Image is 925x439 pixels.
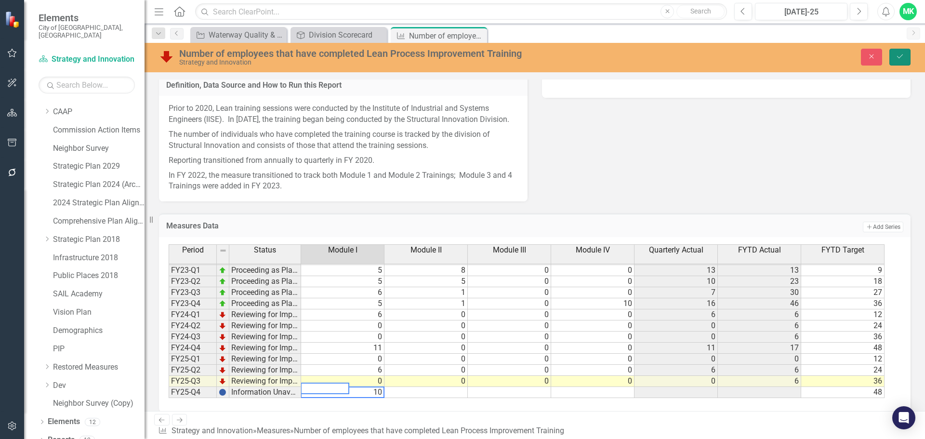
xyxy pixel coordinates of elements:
td: 0 [301,320,384,332]
td: Proceeding as Planned [229,287,301,298]
td: 0 [551,320,634,332]
td: FY23-Q3 [169,287,217,298]
span: FYTD Actual [738,246,781,254]
a: Infrastructure 2018 [53,253,145,264]
img: TnMDeAgwAPMxUmUi88jYAAAAAElFTkSuQmCC [219,377,226,385]
td: FY25-Q4 [169,387,217,398]
td: 36 [801,376,885,387]
td: 0 [551,365,634,376]
td: Reviewing for Improvement [229,365,301,376]
td: 0 [468,376,551,387]
td: 0 [551,332,634,343]
td: 6 [718,332,801,343]
td: 0 [551,376,634,387]
td: 36 [801,298,885,309]
td: 0 [384,343,468,354]
td: 5 [301,265,384,276]
a: Neighbor Survey [53,143,145,154]
td: FY23-Q4 [169,298,217,309]
td: 0 [551,276,634,287]
a: Comprehensive Plan Alignment [53,216,145,227]
td: 6 [718,365,801,376]
td: 0 [384,320,468,332]
span: Quarterly Actual [649,246,703,254]
a: Elements [48,416,80,427]
td: 11 [634,343,718,354]
button: Search [676,5,725,18]
td: 48 [801,343,885,354]
img: TnMDeAgwAPMxUmUi88jYAAAAAElFTkSuQmCC [219,322,226,330]
a: SAIL Academy [53,289,145,300]
td: Proceeding as Planned [229,265,301,276]
td: 5 [384,276,468,287]
td: Proceeding as Planned [229,276,301,287]
td: 0 [551,309,634,320]
td: 6 [634,365,718,376]
td: 0 [468,320,551,332]
td: 0 [468,276,551,287]
td: 24 [801,365,885,376]
td: 16 [634,298,718,309]
span: Elements [39,12,135,24]
td: 5 [301,276,384,287]
td: 0 [384,332,468,343]
div: Open Intercom Messenger [892,406,915,429]
input: Search ClearPoint... [195,3,727,20]
td: Reviewing for Improvement [229,376,301,387]
td: 0 [384,354,468,365]
a: Public Places 2018 [53,270,145,281]
td: 6 [718,309,801,320]
div: 12 [85,418,100,426]
a: Neighbor Survey (Copy) [53,398,145,409]
h3: Measures Data [166,222,581,230]
td: 13 [718,265,801,276]
td: 18 [801,276,885,287]
div: Division Scorecard [309,29,384,41]
td: 0 [634,320,718,332]
td: 11 [301,343,384,354]
td: 0 [634,332,718,343]
a: Strategic Plan 2024 (Archive) [53,179,145,190]
h3: Definition, Data Source and How to Run this Report [166,81,520,90]
img: 8DAGhfEEPCf229AAAAAElFTkSuQmCC [219,247,227,254]
a: 2024 Strategic Plan Alignment [53,198,145,209]
span: Module IV [576,246,610,254]
td: 30 [718,287,801,298]
td: 10 [551,298,634,309]
td: 0 [468,332,551,343]
td: 0 [634,376,718,387]
p: Reporting transitioned from annually to quarterly in FY 2020. [169,153,518,168]
td: FY24-Q3 [169,332,217,343]
div: Number of employees that have completed Lean Process Improvement Training [179,48,581,59]
td: 6 [301,365,384,376]
td: Information Unavailable [229,387,301,398]
p: The number of individuals who have completed the training course is tracked by the division of St... [169,127,518,153]
td: 23 [718,276,801,287]
td: FY25-Q2 [169,365,217,376]
td: 1 [384,287,468,298]
div: Number of employees that have completed Lean Process Improvement Training [294,426,564,435]
td: 5 [301,298,384,309]
td: 0 [551,343,634,354]
td: 1 [384,298,468,309]
td: FY25-Q3 [169,376,217,387]
a: Waterway Quality & Algae Bloom Improvements [193,29,284,41]
a: Strategic Plan 2029 [53,161,145,172]
img: TnMDeAgwAPMxUmUi88jYAAAAAElFTkSuQmCC [219,311,226,319]
img: zOikAAAAAElFTkSuQmCC [219,300,226,307]
button: [DATE]-25 [755,3,847,20]
span: Status [254,246,276,254]
td: Reviewing for Improvement [229,343,301,354]
a: Commission Action Items [53,125,145,136]
td: 0 [384,376,468,387]
a: CAAP [53,106,145,118]
td: FY25-Q1 [169,354,217,365]
td: 0 [468,287,551,298]
td: 12 [801,309,885,320]
td: 6 [301,309,384,320]
td: 0 [301,332,384,343]
img: zOikAAAAAElFTkSuQmCC [219,266,226,274]
span: Module I [328,246,357,254]
td: 10 [634,276,718,287]
td: 0 [384,309,468,320]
